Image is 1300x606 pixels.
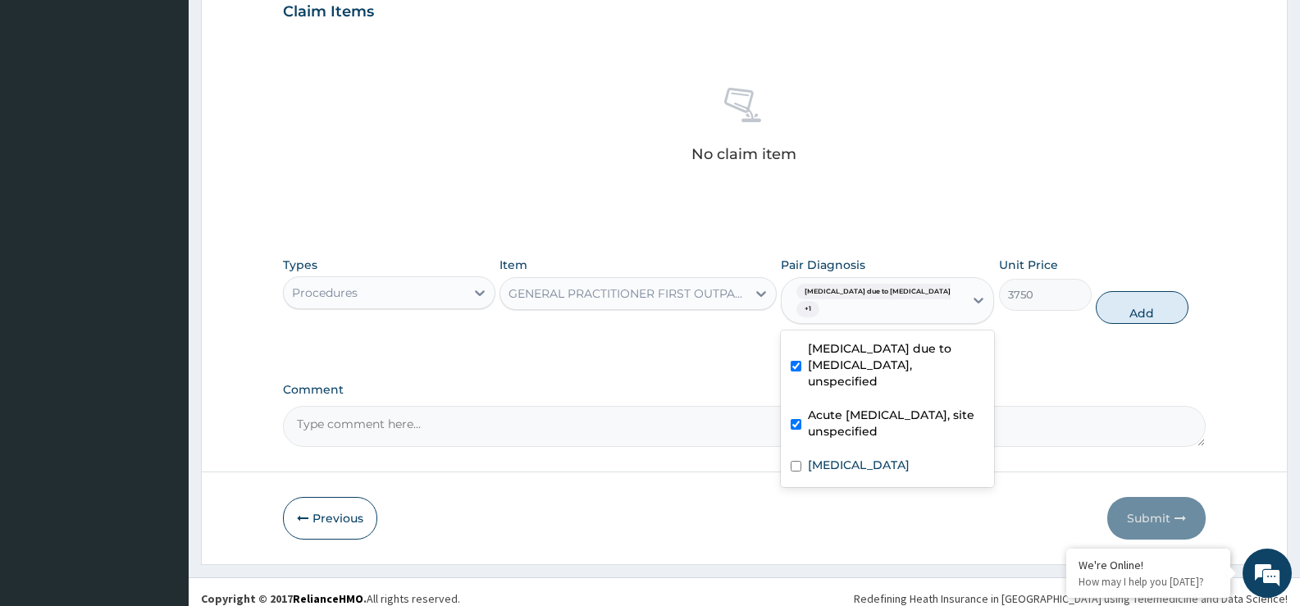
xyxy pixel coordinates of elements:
h3: Claim Items [283,3,374,21]
p: How may I help you today? [1079,575,1218,589]
div: Chat with us now [85,92,276,113]
button: Add [1096,291,1188,324]
strong: Copyright © 2017 . [201,591,367,606]
label: Comment [283,383,1206,397]
label: Types [283,258,317,272]
label: Acute [MEDICAL_DATA], site unspecified [808,407,984,440]
label: Item [499,257,527,273]
label: [MEDICAL_DATA] [808,457,910,473]
p: No claim item [691,146,796,162]
label: Pair Diagnosis [781,257,865,273]
label: Unit Price [999,257,1058,273]
img: d_794563401_company_1708531726252_794563401 [30,82,66,123]
div: Procedures [292,285,358,301]
span: + 1 [796,301,819,317]
div: Minimize live chat window [269,8,308,48]
button: Submit [1107,497,1206,540]
label: [MEDICAL_DATA] due to [MEDICAL_DATA], unspecified [808,340,984,390]
span: [MEDICAL_DATA] due to [MEDICAL_DATA] falc... [796,284,978,300]
span: We're online! [95,192,226,358]
textarea: Type your message and hit 'Enter' [8,419,312,476]
div: We're Online! [1079,558,1218,572]
button: Previous [283,497,377,540]
a: RelianceHMO [293,591,363,606]
div: GENERAL PRACTITIONER FIRST OUTPATIENT CONSULTATION [509,285,747,302]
